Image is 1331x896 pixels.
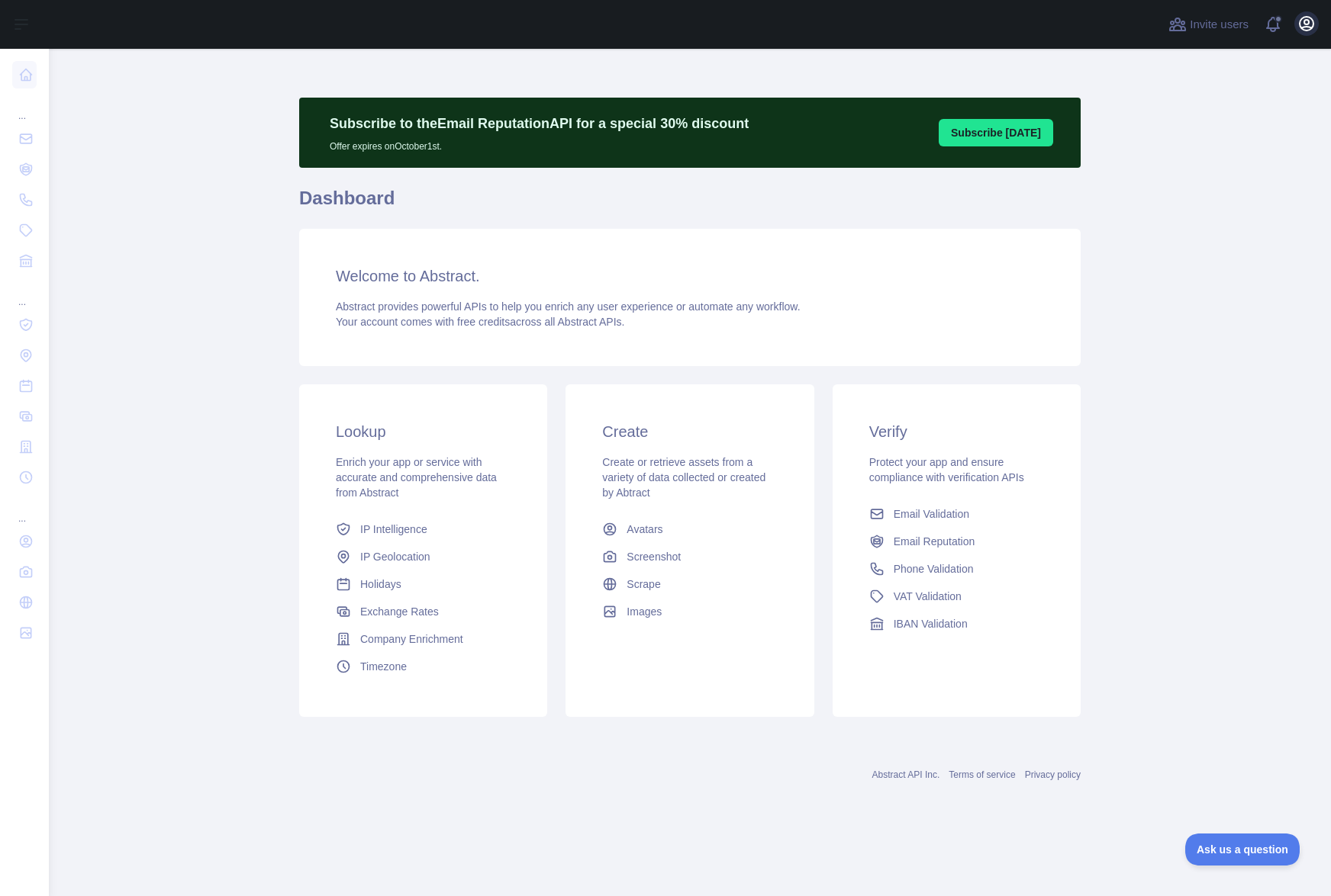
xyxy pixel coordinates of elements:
[1025,769,1081,780] a: Privacy policy
[336,265,1044,287] h3: Welcome to Abstract.
[360,522,427,537] span: IP Intelligence
[596,570,783,598] a: Scrape
[894,589,962,604] span: VAT Validation
[330,134,749,153] p: Offer expires on October 1st.
[1190,16,1249,34] span: Invite users
[869,421,1044,442] h3: Verify
[894,534,975,549] span: Email Reputation
[360,631,463,647] span: Company Enrichment
[336,300,801,313] span: Abstract provides powerful APIs to help you enrich any user experience or automate any workflow.
[330,570,517,598] a: Holidays
[596,598,783,625] a: Images
[330,598,517,625] a: Exchange Rates
[863,528,1050,555] a: Email Reputation
[1185,833,1300,865] iframe: Toggle Customer Support
[330,113,749,134] p: Subscribe to the Email Reputation API for a special 30 % discount
[872,769,940,780] a: Abstract API Inc.
[602,456,765,499] span: Create or retrieve assets from a variety of data collected or created by Abtract
[627,576,660,592] span: Scrape
[330,543,517,570] a: IP Geolocation
[596,543,783,570] a: Screenshot
[627,549,681,564] span: Screenshot
[299,186,1081,223] h1: Dashboard
[1165,12,1252,37] button: Invite users
[602,421,777,442] h3: Create
[869,456,1024,483] span: Protect your app and ensure compliance with verification APIs
[336,421,511,442] h3: Lookup
[894,506,969,522] span: Email Validation
[330,625,517,653] a: Company Enrichment
[360,659,407,674] span: Timezone
[360,576,401,592] span: Holidays
[360,604,439,619] span: Exchange Rates
[330,515,517,543] a: IP Intelligence
[336,316,624,328] span: Your account comes with across all Abstract APIs.
[330,653,517,680] a: Timezone
[596,515,783,543] a: Avatars
[863,500,1050,528] a: Email Validation
[863,583,1050,610] a: VAT Validation
[12,92,37,122] div: ...
[12,278,37,308] div: ...
[12,494,37,525] div: ...
[949,769,1015,780] a: Terms of service
[627,522,662,537] span: Avatars
[939,119,1053,146] button: Subscribe [DATE]
[360,549,430,564] span: IP Geolocation
[457,316,510,328] span: free credits
[894,561,974,576] span: Phone Validation
[894,616,968,631] span: IBAN Validation
[336,456,497,499] span: Enrich your app or service with accurate and comprehensive data from Abstract
[627,604,662,619] span: Images
[863,555,1050,583] a: Phone Validation
[863,610,1050,637] a: IBAN Validation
